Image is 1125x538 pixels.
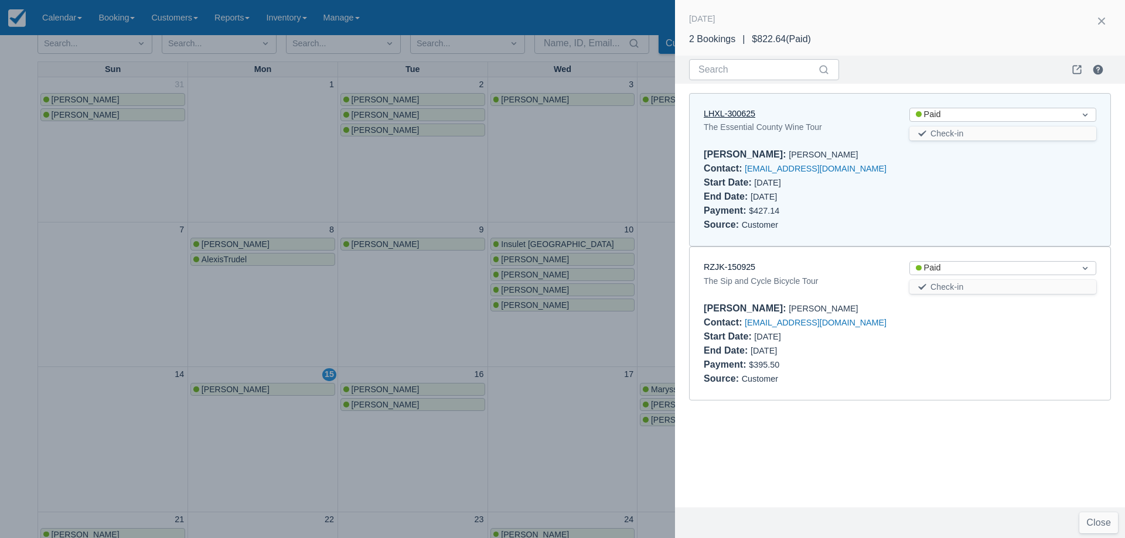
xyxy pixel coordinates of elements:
div: $427.14 [704,204,1096,218]
div: [DATE] [704,190,891,204]
button: Check-in [909,280,1096,294]
div: [DATE] [704,176,891,190]
div: The Essential County Wine Tour [704,120,891,134]
div: [DATE] [704,330,891,344]
div: Start Date : [704,177,754,187]
input: Search [698,59,816,80]
span: Dropdown icon [1079,262,1091,274]
div: Contact : [704,163,745,173]
div: $822.64 ( Paid ) [752,32,811,46]
div: [PERSON_NAME] [704,148,1096,162]
div: Customer [704,218,1096,232]
div: [PERSON_NAME] : [704,303,789,313]
div: 2 Bookings [689,32,735,46]
div: Payment : [704,205,749,215]
div: Source : [704,373,742,383]
div: $395.50 [704,358,1096,372]
div: End Date : [704,191,751,201]
button: Check-in [909,126,1096,141]
a: [EMAIL_ADDRESS][DOMAIN_NAME] [745,164,887,173]
div: Source : [704,220,742,229]
div: | [735,32,752,46]
a: [EMAIL_ADDRESS][DOMAIN_NAME] [745,318,887,327]
div: Start Date : [704,331,754,341]
a: RZJK-150925 [704,262,755,272]
div: End Date : [704,345,751,355]
div: Paid [916,262,1069,275]
a: LHXL-300625 [704,109,755,118]
div: Customer [704,372,1096,386]
div: The Sip and Cycle Bicycle Tour [704,274,891,288]
div: Paid [916,108,1069,121]
button: Close [1079,512,1118,533]
div: Contact : [704,317,745,327]
div: [DATE] [689,12,715,26]
div: Payment : [704,359,749,369]
div: [PERSON_NAME] [704,301,1096,316]
div: [PERSON_NAME] : [704,149,789,159]
div: [DATE] [704,344,891,358]
span: Dropdown icon [1079,109,1091,121]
